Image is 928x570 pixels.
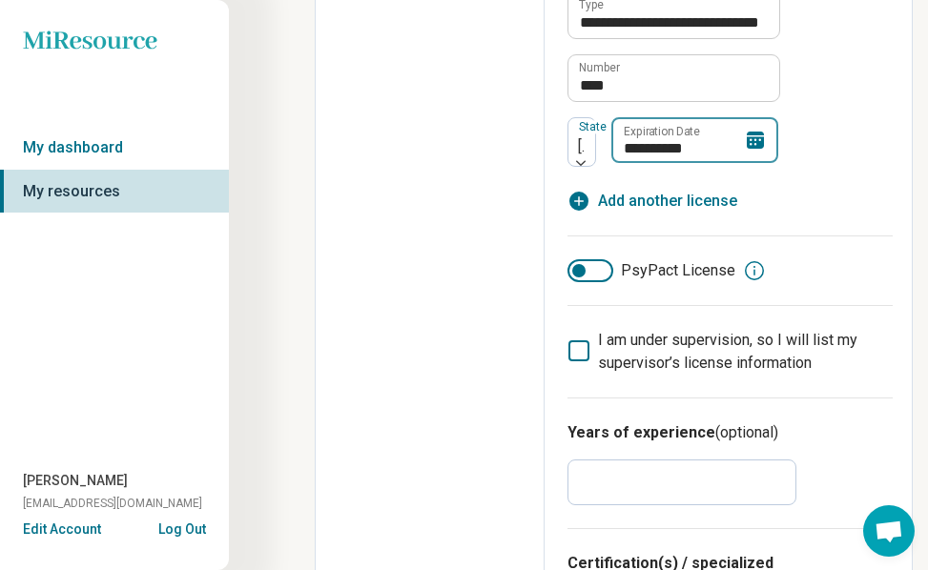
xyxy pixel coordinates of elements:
[23,519,101,539] button: Edit Account
[598,331,857,372] span: I am under supervision, so I will list my supervisor’s license information
[715,423,778,441] span: (optional)
[567,259,735,282] label: PsyPact License
[598,190,737,213] span: Add another license
[567,190,737,213] button: Add another license
[579,62,620,73] label: Number
[567,421,893,444] h3: Years of experience
[158,519,206,535] button: Log Out
[863,505,915,557] a: Open chat
[23,495,202,512] span: [EMAIL_ADDRESS][DOMAIN_NAME]
[23,471,128,491] span: [PERSON_NAME]
[579,120,610,133] label: State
